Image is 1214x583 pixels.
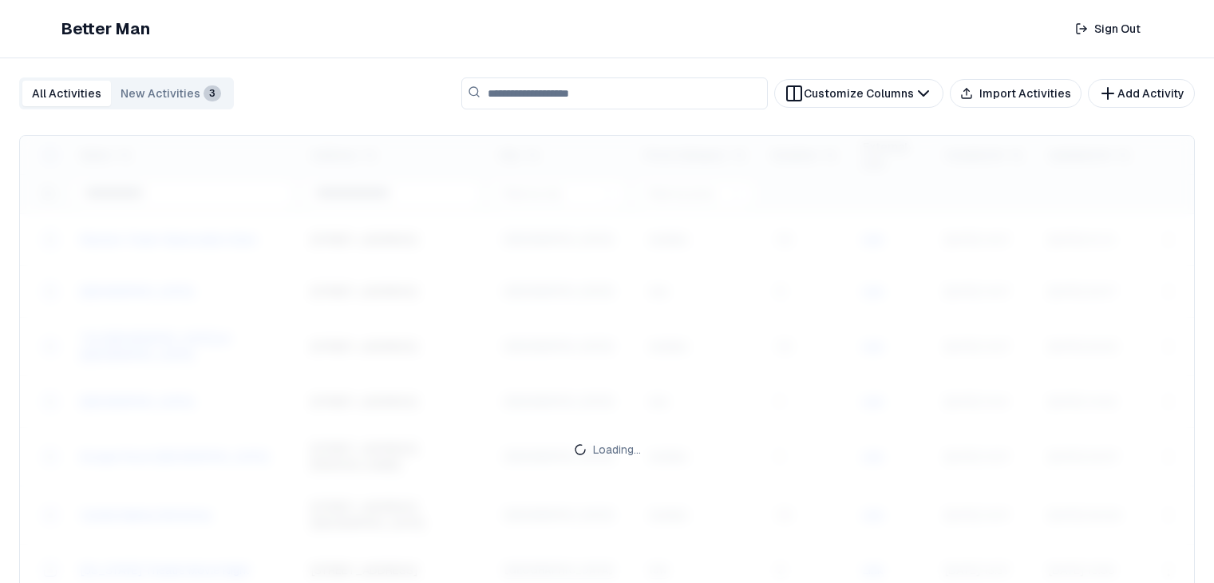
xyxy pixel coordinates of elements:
[774,79,943,108] button: Customize Columns
[804,85,914,101] span: Customize Columns
[1088,79,1195,108] button: Add Activity
[204,85,221,101] div: 3
[111,81,231,106] button: New Activities
[950,79,1082,108] button: Import Activities
[1117,85,1184,101] span: Add Activity
[1062,13,1153,45] button: Sign Out
[593,442,641,458] span: Loading...
[22,81,111,106] button: All Activities
[61,18,150,40] a: Better Man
